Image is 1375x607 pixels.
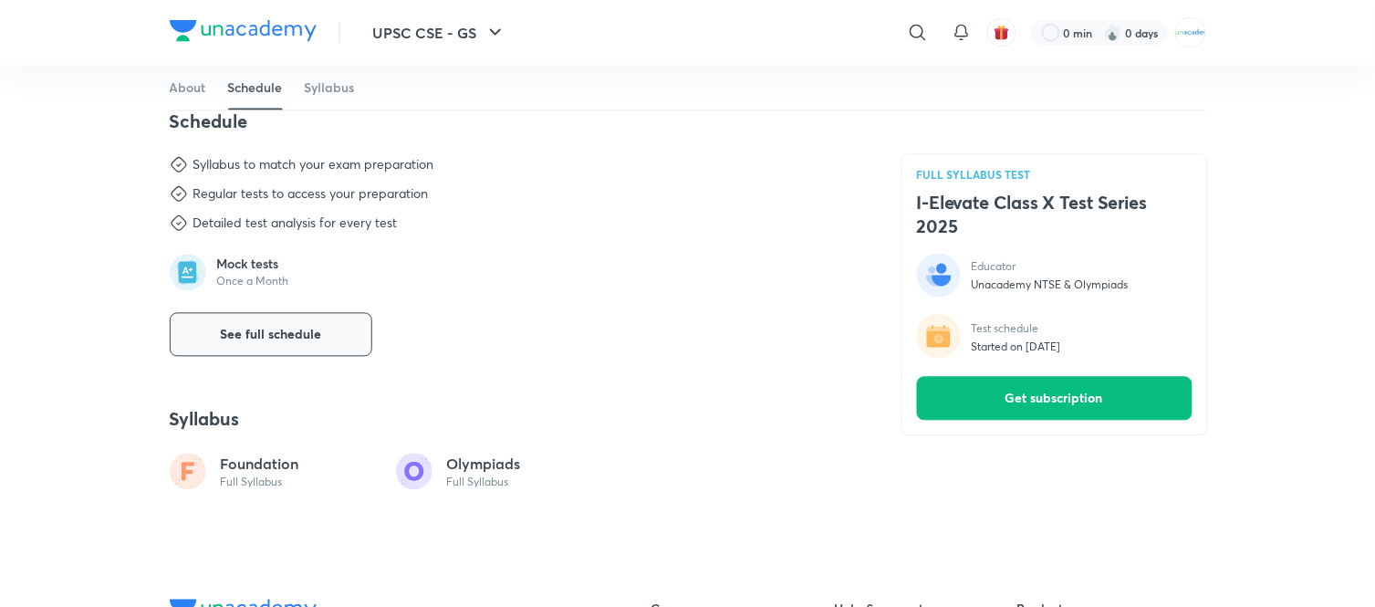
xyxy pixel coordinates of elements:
[193,156,434,174] div: Syllabus to match your exam preparation
[170,408,858,432] h4: Syllabus
[987,18,1016,47] button: avatar
[193,215,398,233] div: Detailed test analysis for every test
[217,256,289,273] p: Mock tests
[447,476,521,490] p: Full Syllabus
[221,476,299,490] p: Full Syllabus
[221,454,299,476] p: Foundation
[193,185,429,204] div: Regular tests to access your preparation
[170,110,858,134] h4: Schedule
[447,454,521,476] p: Olympiads
[917,191,1193,238] h4: I-Elevate Class X Test Series 2025
[362,15,517,51] button: UPSC CSE - GS
[972,260,1129,275] p: Educator
[170,20,317,42] img: Company Logo
[1175,17,1206,48] img: MOHAMMED SHOAIB
[170,313,372,357] button: See full schedule
[228,66,283,110] a: Schedule
[1005,389,1103,407] span: Get subscription
[170,20,317,47] a: Company Logo
[305,66,355,110] a: Syllabus
[994,25,1010,41] img: avatar
[217,275,289,289] p: Once a Month
[972,340,1061,354] p: Started on [DATE]
[1104,24,1122,42] img: streak
[170,66,206,110] a: About
[972,278,1129,293] p: Unacademy NTSE & Olympiads
[972,321,1061,336] p: Test schedule
[917,169,1193,180] p: FULL SYLLABUS TEST
[220,326,321,344] span: See full schedule
[917,376,1193,420] button: Get subscription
